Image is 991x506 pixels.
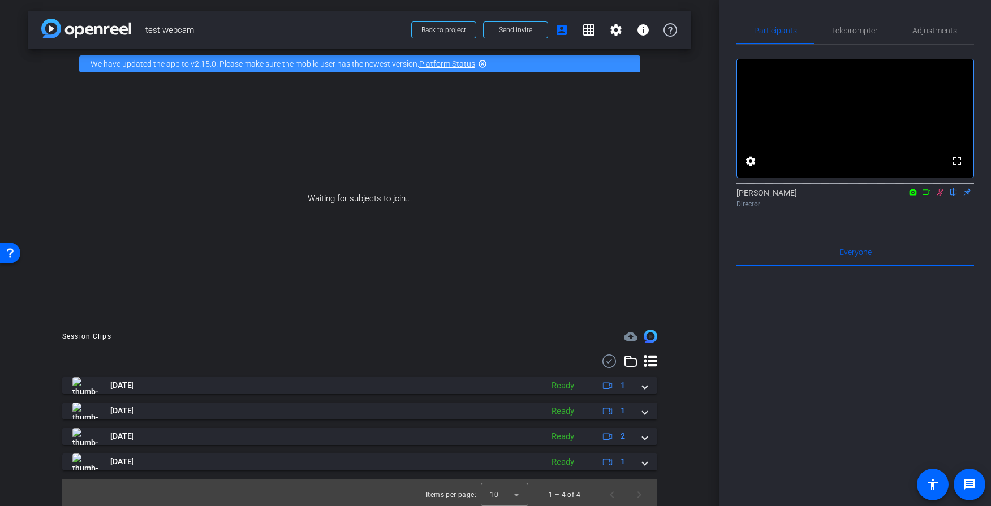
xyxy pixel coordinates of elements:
[62,453,657,470] mat-expansion-panel-header: thumb-nail[DATE]Ready1
[736,199,974,209] div: Director
[582,23,596,37] mat-icon: grid_on
[839,248,872,256] span: Everyone
[79,55,640,72] div: We have updated the app to v2.15.0. Please make sure the mobile user has the newest version.
[546,456,580,469] div: Ready
[110,456,134,468] span: [DATE]
[624,330,637,343] mat-icon: cloud_upload
[546,379,580,392] div: Ready
[72,377,98,394] img: thumb-nail
[62,403,657,419] mat-expansion-panel-header: thumb-nail[DATE]Ready1
[963,478,976,491] mat-icon: message
[72,403,98,419] img: thumb-nail
[419,59,475,68] a: Platform Status
[421,26,466,34] span: Back to project
[947,187,960,197] mat-icon: flip
[110,430,134,442] span: [DATE]
[621,430,625,442] span: 2
[621,456,625,468] span: 1
[62,331,111,342] div: Session Clips
[555,23,568,37] mat-icon: account_box
[478,59,487,68] mat-icon: highlight_off
[546,405,580,418] div: Ready
[72,428,98,445] img: thumb-nail
[912,27,957,34] span: Adjustments
[41,19,131,38] img: app-logo
[644,330,657,343] img: Session clips
[546,430,580,443] div: Ready
[549,489,580,500] div: 1 – 4 of 4
[72,453,98,470] img: thumb-nail
[411,21,476,38] button: Back to project
[950,154,964,168] mat-icon: fullscreen
[621,405,625,417] span: 1
[621,379,625,391] span: 1
[926,478,940,491] mat-icon: accessibility
[62,377,657,394] mat-expansion-panel-header: thumb-nail[DATE]Ready1
[744,154,757,168] mat-icon: settings
[426,489,476,500] div: Items per page:
[609,23,623,37] mat-icon: settings
[62,428,657,445] mat-expansion-panel-header: thumb-nail[DATE]Ready2
[831,27,878,34] span: Teleprompter
[110,379,134,391] span: [DATE]
[145,19,404,41] span: test webcam
[736,187,974,209] div: [PERSON_NAME]
[483,21,548,38] button: Send invite
[624,330,637,343] span: Destinations for your clips
[28,79,691,318] div: Waiting for subjects to join...
[754,27,797,34] span: Participants
[636,23,650,37] mat-icon: info
[499,25,532,34] span: Send invite
[110,405,134,417] span: [DATE]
